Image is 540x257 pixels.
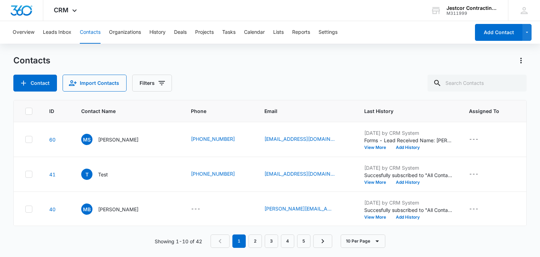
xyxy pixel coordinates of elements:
[281,234,294,248] a: Page 4
[364,129,452,137] p: [DATE] by CRM System
[13,55,50,66] h1: Contacts
[292,21,310,44] button: Reports
[191,205,200,213] div: ---
[427,75,527,92] input: Search Contacts
[391,180,425,184] button: Add History
[191,135,247,144] div: Phone - (646) 957-1780 - Select to Edit Field
[191,170,235,177] a: [PHONE_NUMBER]
[515,55,527,66] button: Actions
[364,180,391,184] button: View More
[222,21,236,44] button: Tasks
[81,169,92,180] span: T
[13,21,34,44] button: Overview
[364,137,452,144] p: Forms - Lead Received Name: [PERSON_NAME] Email: [EMAIL_ADDRESS][DOMAIN_NAME] Phone: [PHONE_NUMBE...
[265,234,278,248] a: Page 3
[191,107,237,115] span: Phone
[49,107,54,115] span: ID
[319,21,337,44] button: Settings
[364,199,452,206] p: [DATE] by CRM System
[264,135,347,144] div: Email - max@segan.com - Select to Edit Field
[49,137,56,143] a: Navigate to contact details page for Max Segan
[54,6,69,14] span: CRM
[195,21,214,44] button: Projects
[81,107,164,115] span: Contact Name
[364,206,452,214] p: Succesfully subscribed to "All Contacts".
[191,135,235,143] a: [PHONE_NUMBER]
[244,21,265,44] button: Calendar
[364,171,452,179] p: Succesfully subscribed to "All Contacts".
[273,21,284,44] button: Lists
[446,11,498,16] div: account id
[81,169,121,180] div: Contact Name - Test - Select to Edit Field
[63,75,127,92] button: Import Contacts
[249,234,262,248] a: Page 2
[109,21,141,44] button: Organizations
[98,171,108,178] p: Test
[469,170,478,178] div: ---
[341,234,385,248] button: 10 Per Page
[469,205,478,213] div: ---
[469,135,478,144] div: ---
[469,170,491,178] div: Assigned To - - Select to Edit Field
[13,75,57,92] button: Add Contact
[264,170,347,178] div: Email - test@test.com - Select to Edit Field
[81,203,151,215] div: Contact Name - Matthew Baird - Select to Edit Field
[364,107,442,115] span: Last History
[81,203,92,215] span: MB
[264,107,337,115] span: Email
[211,234,332,248] nav: Pagination
[469,135,491,144] div: Assigned To - - Select to Edit Field
[155,238,202,245] p: Showing 1-10 of 42
[364,145,391,150] button: View More
[191,170,247,178] div: Phone - (970) 555-5555 - Select to Edit Field
[469,205,491,213] div: Assigned To - - Select to Edit Field
[264,205,347,213] div: Email - matthew@bairdarchitects.com - Select to Edit Field
[364,164,452,171] p: [DATE] by CRM System
[264,135,335,143] a: [EMAIL_ADDRESS][DOMAIN_NAME]
[297,234,310,248] a: Page 5
[391,215,425,219] button: Add History
[264,205,335,212] a: [PERSON_NAME][EMAIL_ADDRESS][DOMAIN_NAME]
[81,134,151,145] div: Contact Name - Max Segan - Select to Edit Field
[264,170,335,177] a: [EMAIL_ADDRESS][DOMAIN_NAME]
[391,145,425,150] button: Add History
[469,107,499,115] span: Assigned To
[149,21,166,44] button: History
[364,215,391,219] button: View More
[80,21,101,44] button: Contacts
[313,234,332,248] a: Next Page
[232,234,246,248] em: 1
[174,21,187,44] button: Deals
[98,206,139,213] p: [PERSON_NAME]
[98,136,139,143] p: [PERSON_NAME]
[446,5,498,11] div: account name
[132,75,172,92] button: Filters
[475,24,522,41] button: Add Contact
[49,171,56,177] a: Navigate to contact details page for Test
[43,21,71,44] button: Leads Inbox
[191,205,213,213] div: Phone - - Select to Edit Field
[49,206,56,212] a: Navigate to contact details page for Matthew Baird
[81,134,92,145] span: MS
